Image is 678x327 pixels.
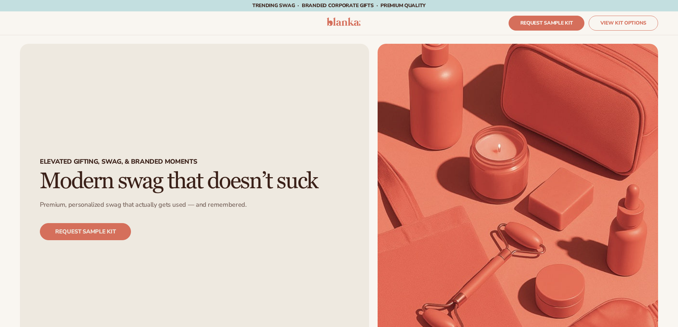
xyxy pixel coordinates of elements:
p: Premium, personalized swag that actually gets used — and remembered. [40,201,247,209]
a: REQUEST SAMPLE KIT [509,16,585,31]
p: Elevated Gifting, swag, & branded moments [40,158,197,169]
a: logo [327,17,361,29]
span: TRENDING SWAG · BRANDED CORPORATE GIFTS · PREMIUM QUALITY [252,2,426,9]
a: VIEW KIT OPTIONS [589,16,658,31]
h2: Modern swag that doesn’t suck [40,169,317,193]
a: REQUEST SAMPLE KIT [40,223,131,240]
img: logo [327,17,361,26]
